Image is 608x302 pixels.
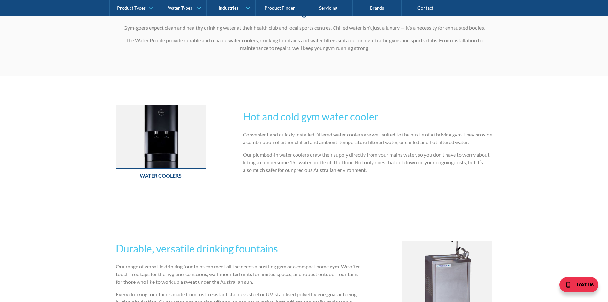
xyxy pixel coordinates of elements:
[116,172,206,180] h6: Water Coolers
[243,109,492,124] h2: Hot and cold gym water cooler
[116,105,206,168] img: Water Coolers
[243,151,492,174] p: Our plumbed-in water coolers draw their supply directly from your mains water, so you don’t have ...
[117,5,146,11] div: Product Types
[116,24,492,32] p: Gym-goers expect clean and healthy drinking water at their health club and local sports centres. ...
[544,270,608,302] iframe: podium webchat widget bubble
[243,131,492,146] p: Convenient and quickly installed, filtered water coolers are well suited to the hustle of a thriv...
[116,36,492,52] p: The Water People provide durable and reliable water coolers, drinking fountains and water filters...
[116,241,365,256] h2: Durable, versatile drinking fountains
[219,5,238,11] div: Industries
[116,263,365,286] p: Our range of versatile drinking fountains can meet all the needs a bustling gym or a compact home...
[168,5,192,11] div: Water Types
[116,105,206,183] a: Water CoolersWater Coolers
